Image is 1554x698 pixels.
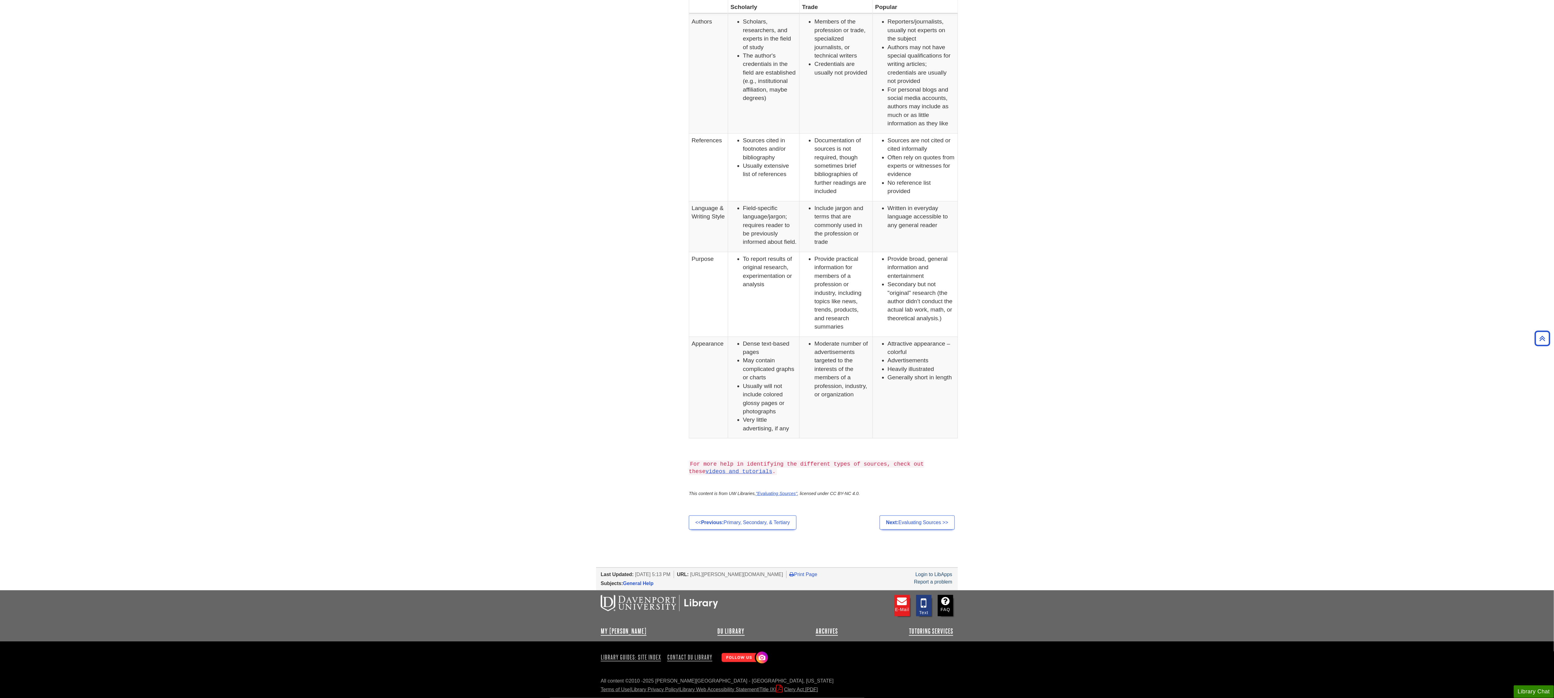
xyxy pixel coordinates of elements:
[718,627,745,635] a: DU Library
[888,204,955,229] li: Written in everyday language accessible to any general reader
[814,339,870,399] li: Moderate number of advertisements targeted to the interests of the members of a profession, indus...
[916,572,952,577] a: Login to LibApps
[623,581,654,586] a: General Help
[760,687,775,692] a: Title IX
[706,468,772,475] a: videos and tutorials
[689,490,958,497] p: This content is from UW Libraries, , licensed under CC BY-NC 4.0.
[689,15,728,133] td: Authors
[1533,334,1552,343] a: Back to Top
[689,201,728,252] td: Language & Writing Style
[601,627,647,635] a: My [PERSON_NAME]
[776,687,818,692] a: Clery Act
[601,677,953,693] div: All content ©2010 - 2025 [PERSON_NAME][GEOGRAPHIC_DATA] - [GEOGRAPHIC_DATA], [US_STATE] | | | |
[689,460,924,475] code: For more help in identifying the different types of sources, check out these .
[916,595,932,616] a: Text
[814,255,870,331] li: Provide practical information for members of a profession or industry, including topics like news...
[719,649,770,667] img: Follow Us! Instagram
[601,687,630,692] a: Terms of Use
[689,515,796,530] a: <<Previous:Primary, Secondary, & Tertiary
[601,652,664,662] a: Library Guides: Site Index
[888,339,955,356] li: Attractive appearance – colorful
[743,382,797,416] li: Usually will not include colored glossy pages or photographs
[888,85,955,128] li: For personal blogs and social media accounts, authors may include as much or as little informatio...
[743,356,797,381] li: May contain complicated graphs or charts
[814,204,870,246] li: Include jargon and terms that are commonly used in the profession or trade
[743,17,797,51] li: Scholars, researchers, and experts in the field of study
[880,515,955,530] a: Next:Evaluating Sources >>
[631,687,678,692] a: Library Privacy Policy
[680,687,758,692] a: Library Web Accessibility Statement
[888,373,955,381] li: Generally short in length
[756,491,797,496] a: "Evaluating Sources"
[689,133,728,201] td: References
[743,136,797,162] li: Sources cited in footnotes and/or bibliography
[814,60,870,77] li: Credentials are usually not provided
[888,365,955,373] li: Heavily illustrated
[888,136,955,153] li: Sources are not cited or cited informally
[601,595,718,611] img: DU Libraries
[938,595,953,616] a: FAQ
[909,627,953,635] a: Tutoring Services
[894,595,910,616] a: E-mail
[814,17,870,60] li: Members of the profession or trade, specialized journalists, or technical writers
[677,572,689,577] span: URL:
[888,280,955,322] li: Secondary but not "original" research (the author didn’t conduct the actual lab work, math, or th...
[743,204,797,246] li: Field-specific language/jargon; requires reader to be previously informed about field.
[886,520,899,525] strong: Next:
[601,581,623,586] span: Subjects:
[816,627,838,635] a: Archives
[689,252,728,337] td: Purpose
[665,652,715,662] a: Contact DU Library
[888,179,955,196] li: No reference list provided
[814,136,870,196] li: Documentation of sources is not required, though sometimes brief bibliographies of further readin...
[888,153,955,179] li: Often rely on quotes from experts or witnesses for evidence
[743,51,797,102] li: The author's credentials in the field are established (e.g., institutional affiliation, maybe deg...
[1514,685,1554,698] button: Library Chat
[888,17,955,43] li: Reporters/journalists, usually not experts on the subject
[743,162,797,179] li: Usually extensive list of references
[914,579,952,584] a: Report a problem
[888,255,955,280] li: Provide broad, general information and entertainment
[635,572,670,577] span: [DATE] 5:13 PM
[601,572,634,577] span: Last Updated:
[790,572,818,577] a: Print Page
[743,416,797,433] li: Very little advertising, if any
[888,356,955,364] li: Advertisements
[701,520,724,525] strong: Previous:
[690,572,783,577] span: [URL][PERSON_NAME][DOMAIN_NAME]
[743,255,797,289] li: To report results of original research, experimentation or analysis
[743,339,797,356] li: Dense text-based pages
[689,337,728,438] td: Appearance
[790,572,794,577] i: Print Page
[888,43,955,85] li: Authors may not have special qualifications for writing articles; credentials are usually not pro...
